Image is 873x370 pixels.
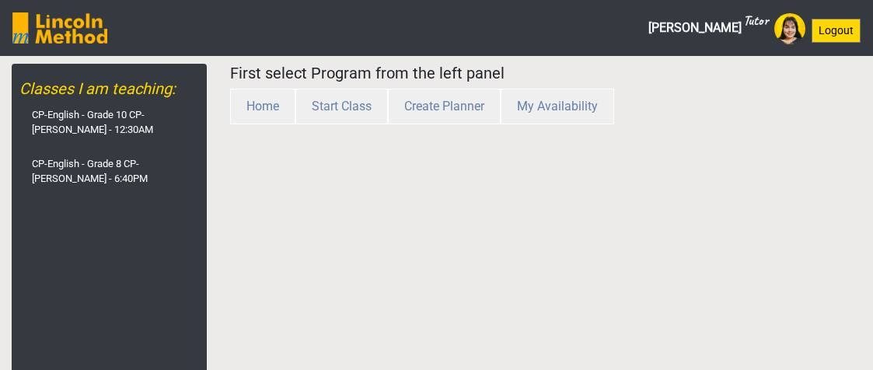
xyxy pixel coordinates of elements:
a: Home [230,99,295,113]
sup: Tutor [743,12,768,29]
button: Create Planner [388,89,501,124]
button: Logout [812,19,861,43]
a: Start Class [295,99,388,113]
button: My Availability [501,89,614,124]
h5: Classes I am teaching: [19,79,207,98]
span: [PERSON_NAME] [648,12,768,44]
img: SGY6awQAAAABJRU5ErkJggg== [12,12,107,44]
h5: First select Program from the left panel [230,64,861,82]
label: CP-English - Grade 8 CP-[PERSON_NAME] - 6:40PM [32,156,207,187]
a: CP-English - Grade 8 CP-[PERSON_NAME] - 6:40PM [19,153,207,196]
a: Create Planner [388,99,501,113]
button: Home [230,89,295,124]
label: CP-English - Grade 10 CP-[PERSON_NAME] - 12:30AM [32,107,207,138]
a: CP-English - Grade 10 CP-[PERSON_NAME] - 12:30AM [19,104,207,147]
a: My Availability [501,99,614,113]
button: Start Class [295,89,388,124]
img: Avatar [774,13,805,44]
